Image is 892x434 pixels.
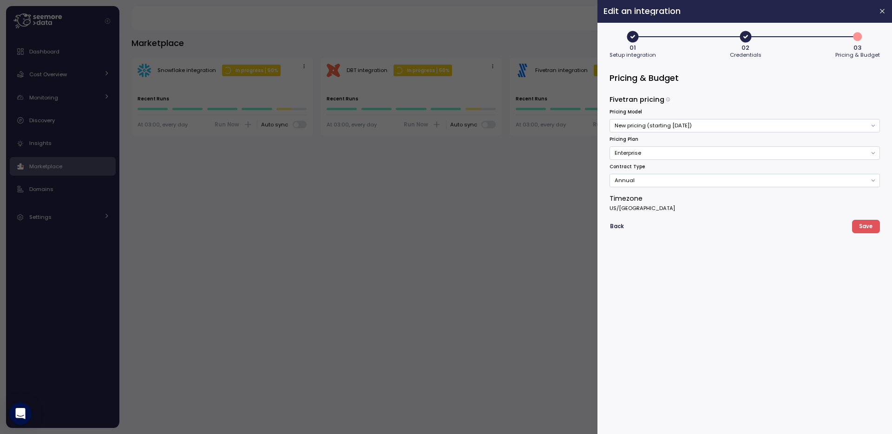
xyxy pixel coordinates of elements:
div: Open Intercom Messenger [9,402,32,425]
span: 01 [630,45,636,51]
span: Pricing & Budget [835,53,880,58]
span: 03 [854,45,862,51]
p: Timezone [610,193,880,204]
button: 01Setup integration [610,29,656,60]
span: Back [610,220,624,233]
p: Contract Type [610,164,880,170]
button: Enterprise [610,146,880,160]
button: New pricing (starting [DATE]) [610,119,880,132]
span: Save [859,220,872,233]
p: Pricing Plan [610,136,880,143]
span: Credentials [730,53,761,58]
p: Fivetran pricing [610,94,664,105]
p: Pricing Model [610,109,880,115]
button: Save [852,220,880,233]
button: Back [610,220,624,233]
h2: Edit an integration [603,7,871,15]
p: US/[GEOGRAPHIC_DATA] [610,204,880,212]
button: 02Credentials [730,29,761,60]
span: 02 [742,45,750,51]
span: 3 [850,29,866,45]
h3: Pricing & Budget [610,72,880,84]
button: Annual [610,174,880,187]
button: 303Pricing & Budget [835,29,880,60]
span: Setup integration [610,53,656,58]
